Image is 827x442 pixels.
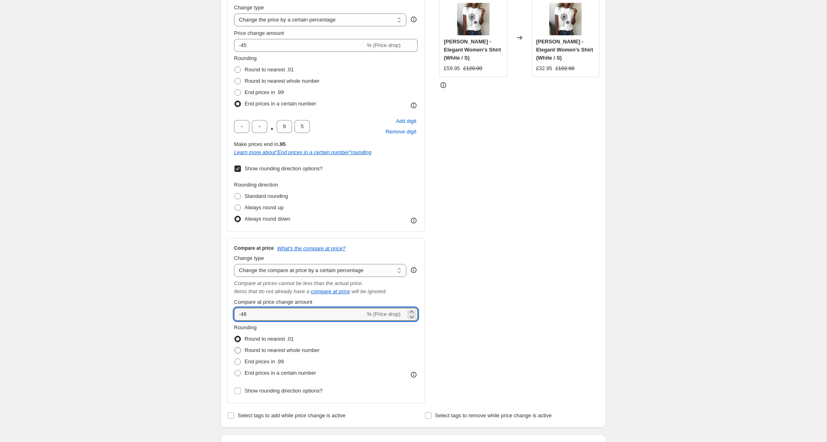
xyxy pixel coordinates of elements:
strike: £120.00 [463,64,482,73]
span: End prices in a certain number [245,101,316,107]
span: End prices in a certain number [245,370,316,376]
span: Remove digit [386,128,417,136]
span: Show rounding direction options? [245,165,322,172]
div: help [410,15,418,24]
span: Always round down [245,216,290,222]
span: Round to nearest .01 [245,336,294,342]
button: What's the compare at price? [277,245,346,251]
span: % (Price drop) [367,42,400,48]
span: Round to nearest .01 [245,67,294,73]
span: % (Price drop) [367,311,400,317]
span: Add digit [396,117,417,125]
span: Price change amount [234,30,284,36]
i: Items that do not already have a [234,288,309,294]
i: Learn more about " End prices in a certain number " rounding [234,149,372,155]
input: -15 [234,39,365,52]
span: End prices in .99 [245,89,284,95]
img: 2_80x.png [457,3,490,35]
span: Always round up [245,204,284,210]
span: Round to nearest whole number [245,78,320,84]
span: . [270,120,274,133]
span: Round to nearest whole number [245,347,320,353]
span: End prices in .99 [245,358,284,365]
a: Learn more about"End prices in a certain number"rounding [234,149,372,155]
div: help [410,266,418,274]
span: Standard rounding [245,193,288,199]
span: [PERSON_NAME] - Elegant Women's Shirt (White / S) [536,39,593,61]
span: Rounding direction [234,182,278,188]
input: ﹡ [252,120,267,133]
span: Select tags to remove while price change is active [435,412,552,418]
button: Remove placeholder [385,127,418,137]
span: Show rounding direction options? [245,388,322,394]
span: Change type [234,4,264,11]
div: £32.95 [536,64,552,73]
button: compare at price [311,288,350,294]
i: Compare at prices cannot be less than the actual price. [234,280,363,286]
h3: Compare at price [234,245,274,251]
span: Rounding [234,55,257,61]
span: Change type [234,255,264,261]
input: -15 [234,308,365,321]
span: Compare at price change amount [234,299,312,305]
input: ﹡ [277,120,292,133]
img: 2_80x.png [549,3,582,35]
strike: £102.00 [555,64,574,73]
input: ﹡ [234,120,249,133]
input: ﹡ [294,120,310,133]
button: Add placeholder [395,116,418,127]
span: Rounding [234,324,257,330]
b: .95 [278,141,286,147]
span: Select tags to add while price change is active [238,412,346,418]
div: £59.95 [444,64,460,73]
span: [PERSON_NAME] - Elegant Women's Shirt (White / S) [444,39,501,61]
i: will be ignored. [352,288,387,294]
span: Make prices end in [234,141,286,147]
